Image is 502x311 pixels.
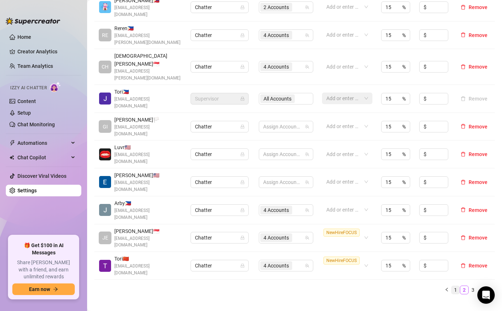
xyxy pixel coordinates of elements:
div: Open Intercom Messenger [477,286,495,304]
span: Arby 🇵🇭 [114,199,182,207]
button: Remove [458,233,490,242]
span: 4 Accounts [260,261,292,270]
span: lock [240,65,245,69]
span: RE [102,31,108,39]
a: 2 [460,286,468,294]
span: team [305,263,309,268]
button: Remove [458,206,490,214]
span: Remove [469,263,487,269]
span: Chatter [195,61,244,72]
span: Remove [469,32,487,38]
span: team [305,208,309,212]
button: Remove [458,3,490,12]
a: Settings [17,188,37,193]
span: Earn now [29,286,50,292]
span: Chatter [195,2,244,13]
span: lock [240,124,245,129]
li: Previous Page [442,286,451,294]
li: 3 [469,286,477,294]
li: Next Page [486,286,495,294]
span: delete [461,180,466,185]
span: 4 Accounts [264,262,289,270]
span: 4 Accounts [264,63,289,71]
span: [PERSON_NAME] 🇺🇸 [114,171,182,179]
button: Remove [458,62,490,71]
a: Chat Monitoring [17,122,55,127]
button: Remove [458,31,490,40]
img: Luvr [99,148,111,160]
span: Chatter [195,232,244,243]
span: 4 Accounts [264,206,289,214]
span: lock [240,5,245,9]
span: team [305,124,309,129]
span: [PERSON_NAME] 🏳️ [114,116,182,124]
li: 4 [477,286,486,294]
span: delete [461,32,466,37]
span: [EMAIL_ADDRESS][DOMAIN_NAME] [114,96,182,110]
span: lock [240,97,245,101]
span: Chatter [195,149,244,160]
span: lock [240,208,245,212]
span: NewHireFOCUS [323,257,360,265]
span: Chatter [195,121,244,132]
span: delete [461,235,466,240]
span: delete [461,263,466,268]
img: AI Chatter [50,82,61,92]
span: delete [461,64,466,69]
span: Share [PERSON_NAME] with a friend, and earn unlimited rewards [12,259,75,281]
span: [EMAIL_ADDRESS][DOMAIN_NAME] [114,263,182,277]
span: Remove [469,64,487,70]
img: logo-BBDzfeDw.svg [6,17,60,25]
button: left [442,286,451,294]
span: delete [461,124,466,129]
span: delete [461,5,466,10]
span: Chatter [195,205,244,216]
span: lock [240,33,245,37]
span: team [305,152,309,156]
span: Remove [469,235,487,241]
span: team [305,5,309,9]
a: 3 [469,286,477,294]
span: Izzy AI Chatter [10,85,47,91]
a: Setup [17,110,31,116]
span: Remove [469,151,487,157]
img: Chat Copilot [9,155,14,160]
span: lock [240,236,245,240]
a: Home [17,34,31,40]
span: Tori 🇨🇳 [114,255,182,263]
span: Luvr 🇺🇸 [114,143,182,151]
span: [EMAIL_ADDRESS][PERSON_NAME][DOMAIN_NAME] [114,68,182,82]
a: 1 [452,286,460,294]
span: GI [103,123,108,131]
span: [EMAIL_ADDRESS][DOMAIN_NAME] [114,179,182,193]
img: yen mejica [99,1,111,13]
button: Earn nowarrow-right [12,283,75,295]
span: lock [240,152,245,156]
span: 4 Accounts [264,31,289,39]
span: 🎁 Get $100 in AI Messages [12,242,75,256]
img: Tori [99,93,111,105]
span: 2 Accounts [260,3,292,12]
button: Remove [458,122,490,131]
span: 4 Accounts [260,206,292,214]
span: 4 Accounts [260,31,292,40]
span: left [445,287,449,292]
a: Creator Analytics [17,46,75,57]
span: NewHireFOCUS [323,229,360,237]
span: Chat Copilot [17,152,69,163]
img: Evan L [99,176,111,188]
span: [PERSON_NAME] 🇸🇬 [114,227,182,235]
span: Chatter [195,30,244,41]
span: Remove [469,124,487,130]
li: 2 [460,286,469,294]
span: [EMAIL_ADDRESS][DOMAIN_NAME] [114,151,182,165]
span: lock [240,263,245,268]
span: Chatter [195,260,244,271]
a: Discover Viral Videos [17,173,66,179]
span: Remove [469,207,487,213]
span: team [305,33,309,37]
span: team [305,65,309,69]
span: thunderbolt [9,140,15,146]
a: 4 [478,286,486,294]
button: Remove [458,150,490,159]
